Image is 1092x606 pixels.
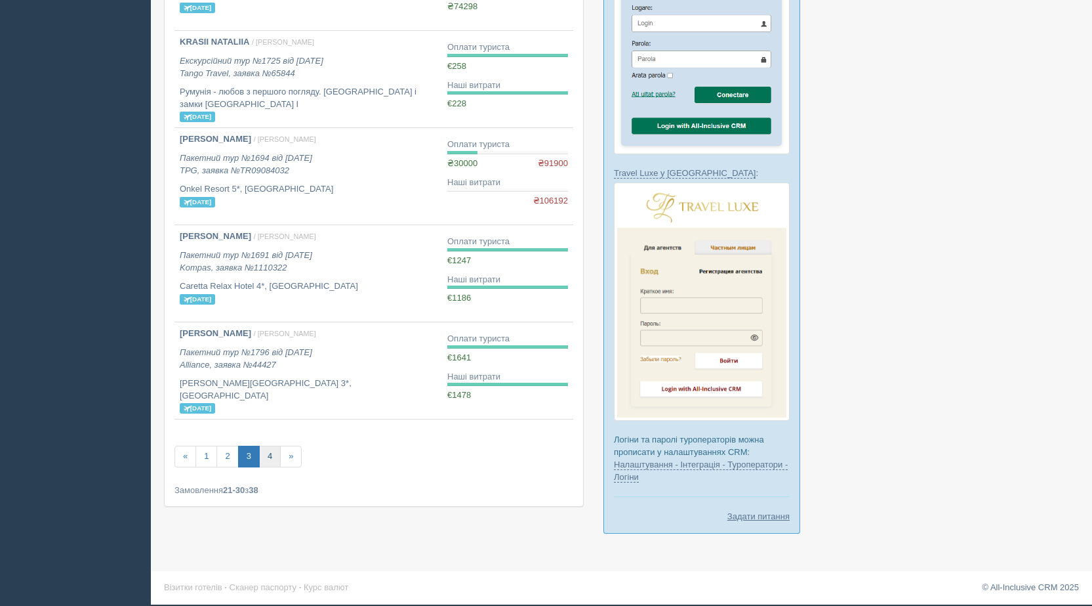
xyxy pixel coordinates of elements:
[180,231,251,241] b: [PERSON_NAME]
[254,330,316,337] span: / [PERSON_NAME]
[447,333,568,345] div: Оплати туриста
[180,3,215,13] span: [DATE]
[447,274,568,286] div: Наші витрати
[180,280,437,305] p: Caretta Relax Hotel 4*, [GEOGRAPHIC_DATA]
[216,446,238,467] a: 2
[174,128,442,225] a: [PERSON_NAME] / [PERSON_NAME] Пакетний тур №1694 від [DATE]TPG, заявка №TR09084032 Onkel Resort 5...
[180,134,251,144] b: [PERSON_NAME]
[447,61,466,71] span: €258
[614,460,788,483] a: Налаштування - Інтеграція - Туроператори - Логіни
[254,135,316,143] span: / [PERSON_NAME]
[447,293,471,303] span: €1186
[164,582,222,592] a: Візитки готелів
[249,485,258,495] b: 38
[174,31,442,127] a: KRASII NATALIIA / [PERSON_NAME] Екскурсійний тур №1725 від [DATE]Tango Travel, заявка №65844 Руму...
[180,153,312,175] i: Пакетний тур №1694 від [DATE] TPG, заявка №TR09084032
[727,510,790,523] a: Задати питання
[304,582,348,592] a: Курс валют
[254,232,316,240] span: / [PERSON_NAME]
[447,236,568,248] div: Оплати туриста
[180,37,249,47] b: KRASII NATALIIA
[447,79,568,92] div: Наші витрати
[230,582,296,592] a: Сканер паспорту
[180,183,437,207] p: Onkel Resort 5*, [GEOGRAPHIC_DATA]
[174,446,196,467] a: «
[174,322,442,419] a: [PERSON_NAME] / [PERSON_NAME] Пакетний тур №1796 від [DATE]Alliance, заявка №44427 [PERSON_NAME][...
[180,197,215,207] span: [DATE]
[195,446,217,467] a: 1
[174,225,442,322] a: [PERSON_NAME] / [PERSON_NAME] Пакетний тур №1691 від [DATE]Kompas, заявка №1110322 Caretta Relax ...
[180,328,251,338] b: [PERSON_NAME]
[252,38,314,46] span: / [PERSON_NAME]
[447,177,568,189] div: Наші витрати
[447,390,471,400] span: €1478
[180,86,437,123] p: Румунія - любов з першого погляду. [GEOGRAPHIC_DATA] і замки [GEOGRAPHIC_DATA] І
[180,250,312,272] i: Пакетний тур №1691 від [DATE] Kompas, заявка №1110322
[180,378,437,414] p: [PERSON_NAME][GEOGRAPHIC_DATA] 3*, [GEOGRAPHIC_DATA]
[238,446,260,467] a: 3
[614,183,790,421] img: travel-luxe-%D0%BB%D0%BE%D0%B3%D0%B8%D0%BD-%D1%87%D0%B5%D1%80%D0%B5%D0%B7-%D1%81%D1%80%D0%BC-%D0%...
[180,294,215,305] span: [DATE]
[447,371,568,383] div: Наші витрати
[259,446,281,467] a: 4
[447,255,471,265] span: €1247
[223,485,245,495] b: 21-30
[447,158,477,168] span: ₴30000
[299,582,302,592] span: ·
[180,347,312,370] i: Пакетний тур №1796 від [DATE] Alliance, заявка №44427
[447,41,568,54] div: Оплати туриста
[280,446,302,467] a: »
[180,112,215,122] span: [DATE]
[174,484,573,496] div: Замовлення з
[614,168,756,179] a: Travel Luxe у [GEOGRAPHIC_DATA]
[533,195,568,207] span: ₴106192
[224,582,227,592] span: ·
[180,403,215,414] span: [DATE]
[614,433,790,483] p: Логіни та паролі туроператорів можна прописати у налаштуваннях CRM:
[447,139,568,151] div: Оплати туриста
[447,353,471,362] span: €1641
[538,158,568,170] span: ₴91900
[447,98,466,108] span: €228
[180,56,323,78] i: Екскурсійний тур №1725 від [DATE] Tango Travel, заявка №65844
[614,167,790,179] p: :
[982,582,1079,592] a: © All-Inclusive CRM 2025
[447,1,477,11] span: ₴74298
